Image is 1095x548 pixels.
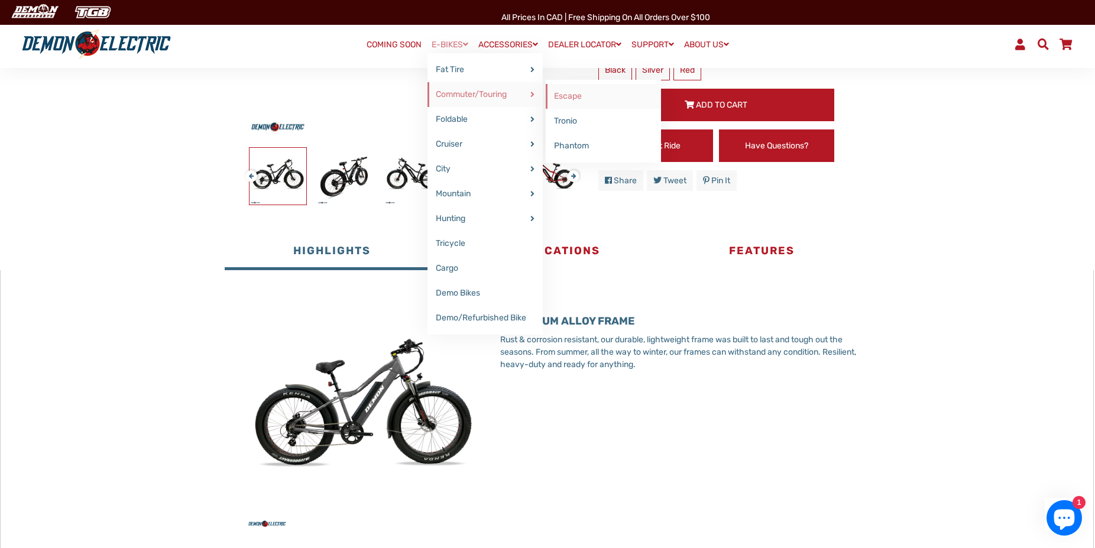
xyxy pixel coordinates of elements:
span: Pin it [711,176,730,186]
span: Add to Cart [696,100,747,110]
a: E-BIKES [427,36,472,53]
span: All Prices in CAD | Free shipping on all orders over $100 [501,12,710,22]
a: ABOUT US [680,36,733,53]
label: Red [673,60,701,80]
button: Add to Cart [598,89,834,121]
img: Demon Electric logo [18,29,175,60]
label: Silver [636,60,670,80]
img: Thunderbolt SL Fat Tire eBike - Demon Electric [519,148,576,205]
a: Demo Bikes [427,281,543,306]
a: Have Questions? [719,129,834,162]
button: Previous [245,164,252,178]
a: Foldable [427,107,543,132]
span: Share [614,176,637,186]
img: Thunderbolt SL Fat Tire eBike - Demon Electric [250,148,306,205]
a: COMING SOON [362,37,426,53]
a: Tricycle [427,231,543,256]
img: Thunderbolt SL Fat Tire eBike - Demon Electric [317,148,374,205]
a: SUPPORT [627,36,678,53]
p: Rust & corrosion resistant, our durable, lightweight frame was built to last and tough out the se... [500,333,869,371]
a: City [427,157,543,181]
a: Phantom [546,134,661,158]
a: Mountain [427,181,543,206]
a: DEALER LOCATOR [544,36,626,53]
button: Next [568,164,575,178]
a: Cargo [427,256,543,281]
img: Thunderbolt SL Fat Tire eBike - Demon Electric [384,148,441,205]
a: Escape [546,84,661,109]
a: Commuter/Touring [427,82,543,107]
a: ACCESSORIES [474,36,542,53]
button: Features [655,235,869,270]
a: Cruiser [427,132,543,157]
img: TGB Canada [69,2,117,22]
a: Fat Tire [427,57,543,82]
a: Hunting [427,206,543,231]
button: Highlights [225,235,439,270]
a: Demo/Refurbished Bike [427,306,543,330]
button: Specifications [439,235,654,270]
img: Demon Electric [6,2,63,22]
a: Tronio [546,109,661,134]
span: Tweet [663,176,686,186]
inbox-online-store-chat: Shopify online store chat [1043,500,1086,539]
label: Black [598,60,632,80]
h3: ALUMINUM ALLOY FRAME [500,315,869,328]
img: Thunderbolt_SL_SG.jpg [242,291,482,531]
